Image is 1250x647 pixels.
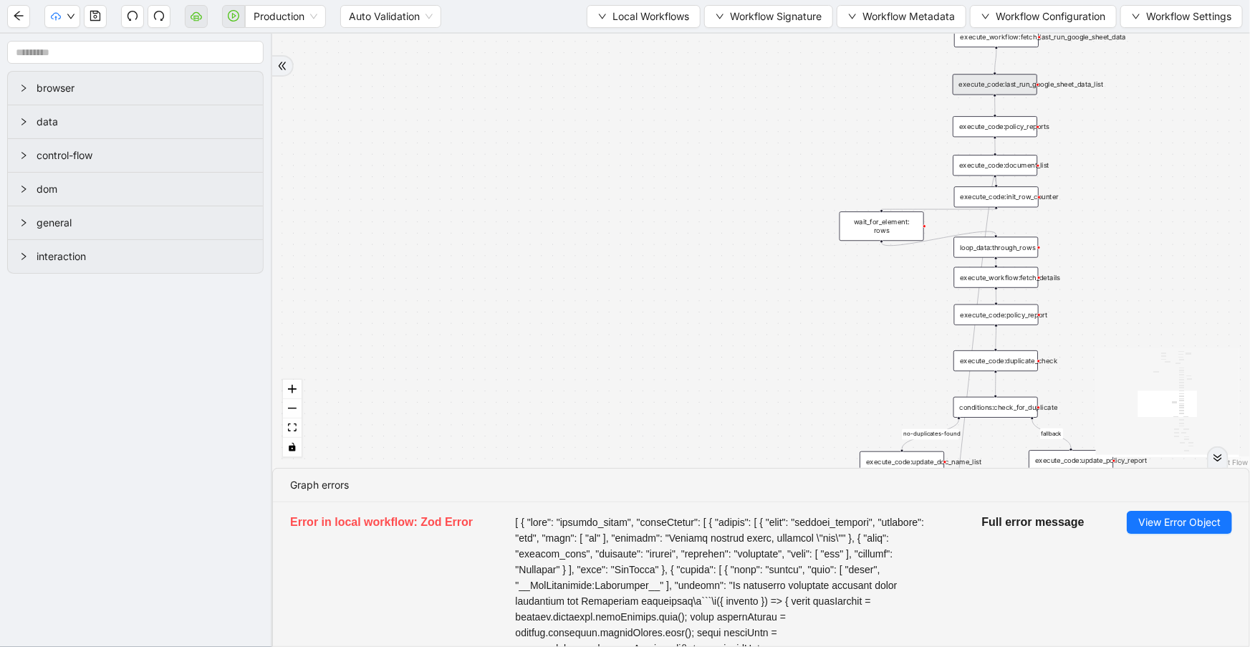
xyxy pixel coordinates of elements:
button: save [84,5,107,28]
div: browser [8,72,263,105]
button: downWorkflow Metadata [837,5,966,28]
button: downWorkflow Settings [1120,5,1243,28]
div: execute_code:last_run_google_sheet_data_list [953,74,1037,95]
button: downWorkflow Configuration [970,5,1117,28]
div: wait_for_element: rows [840,211,924,241]
span: down [67,12,75,21]
span: save [90,10,101,21]
div: conditions:check_for_duplicate [953,397,1038,418]
div: execute_workflow:fetch_last_run_google_sheet_data [954,27,1039,47]
div: general [8,206,263,239]
span: down [981,12,990,21]
div: execute_code:document_list [953,155,1037,176]
div: Graph errors [290,477,1232,493]
span: Workflow Metadata [862,9,955,24]
div: execute_code:update_policy_report [1029,450,1113,471]
div: control-flow [8,139,263,172]
div: execute_code:policy_reports [953,116,1037,137]
span: cloud-upload [51,11,61,21]
span: right [19,185,28,193]
span: redo [153,10,165,21]
span: double-right [1213,453,1223,463]
span: Workflow Settings [1146,9,1231,24]
button: arrow-left [7,5,30,28]
span: cloud-server [191,10,202,21]
div: interaction [8,240,263,273]
a: React Flow attribution [1211,458,1248,466]
span: right [19,84,28,92]
span: undo [127,10,138,21]
div: execute_workflow:fetch_details [954,267,1039,288]
g: Edge from execute_code:policy_report to execute_code:duplicate_check [996,327,996,348]
g: Edge from conditions:check_for_duplicate to execute_code:update_doc_name_list [902,420,961,449]
div: execute_code:policy_report [954,305,1039,325]
span: double-right [277,61,287,71]
span: Auto Validation [349,6,433,27]
div: execute_code:init_row_counter [954,186,1039,207]
button: View Error Object [1127,511,1232,534]
div: loop_data:through_rows [954,237,1039,258]
span: Local Workflows [612,9,689,24]
h5: Full error message [982,514,1085,531]
button: downWorkflow Signature [704,5,833,28]
button: toggle interactivity [283,438,302,457]
span: general [37,215,251,231]
button: cloud-server [185,5,208,28]
span: Production [254,6,317,27]
g: Edge from wait_for_element: rows to loop_data:through_rows [882,231,996,246]
div: dom [8,173,263,206]
span: down [598,12,607,21]
span: dom [37,181,251,197]
div: data [8,105,263,138]
g: Edge from execute_workflow:fetch_last_run_google_sheet_data to execute_code:last_run_google_sheet... [995,49,996,72]
button: redo [148,5,170,28]
span: right [19,219,28,227]
div: execute_code:update_doc_name_list [860,451,944,472]
button: zoom out [283,399,302,418]
h5: Error in local workflow: Zod Error [290,514,473,531]
button: cloud-uploaddown [44,5,80,28]
span: arrow-left [13,10,24,21]
span: down [848,12,857,21]
div: execute_code:duplicate_check [953,350,1038,371]
span: Workflow Configuration [996,9,1105,24]
span: data [37,114,251,130]
button: downLocal Workflows [587,5,701,28]
span: interaction [37,249,251,264]
button: fit view [283,418,302,438]
span: View Error Object [1138,514,1221,530]
span: right [19,118,28,126]
span: down [1132,12,1140,21]
span: control-flow [37,148,251,163]
g: Edge from conditions:check_for_duplicate to execute_code:update_policy_report [1032,420,1071,449]
span: browser [37,80,251,96]
span: down [716,12,724,21]
span: Workflow Signature [730,9,822,24]
button: zoom in [283,380,302,399]
button: undo [121,5,144,28]
span: right [19,252,28,261]
span: right [19,151,28,160]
